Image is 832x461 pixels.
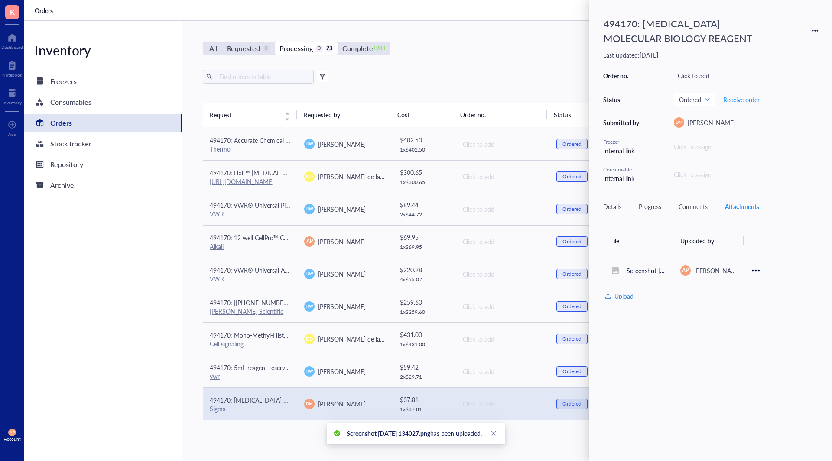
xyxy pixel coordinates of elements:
div: 4 x $ 55.07 [400,276,448,283]
div: $ 402.50 [400,135,448,145]
div: Status [603,96,642,103]
span: 494170: 5mL reagent reservoir - individually wrapped, sterile (pack of 50) [210,363,405,372]
span: 494170: Accurate Chemical AquaClean, Microbiocidal Additive, 250mL [210,136,399,145]
div: segmented control [203,42,390,55]
span: [PERSON_NAME] [688,118,735,127]
div: Ordered [562,303,582,310]
span: DM [306,401,313,407]
span: 494170: VWR® Universal Pipette Tips (200uL) [210,201,334,210]
div: Repository [50,158,83,171]
th: Uploaded by [673,229,744,253]
a: Notebook [2,58,22,77]
div: 0 [263,45,270,52]
input: Find orders in table [216,70,310,83]
div: Inventory [3,100,22,105]
a: Stock tracker [24,135,182,152]
div: Ordered [562,173,582,180]
div: Click to add [463,334,543,344]
button: Receive order [723,93,760,106]
span: KW [306,141,313,147]
td: Click to add [455,128,549,160]
span: [PERSON_NAME] [694,266,742,275]
span: [PERSON_NAME] de la [PERSON_NAME] [318,172,429,181]
div: $ 220.28 [400,265,448,274]
span: close [491,430,497,436]
div: VWR [210,275,290,283]
div: Ordered [562,238,582,245]
div: Click to add [463,367,543,376]
div: Add [8,132,16,137]
span: 494170: 12 well CellPro™ Cell Culture Plates with Lids, Flat Bottom, Sterile [210,233,409,242]
div: $ 89.44 [400,200,448,210]
a: Freezers [24,73,182,90]
div: Click to assign [674,170,818,179]
td: Click to add [455,193,549,225]
div: 1 x $ 37.81 [400,406,448,413]
div: Click to add [463,399,543,409]
th: Order no. [453,103,547,127]
div: Account [4,436,21,442]
div: Click to assign [674,142,818,152]
div: Freezers [50,75,77,87]
a: Archive [24,177,182,194]
div: $ 69.95 [400,232,448,242]
div: 1 x $ 402.50 [400,146,448,153]
div: 1903 [376,45,383,52]
div: 1 x $ 69.95 [400,244,448,251]
div: $ 59.42 [400,362,448,372]
span: KW [306,368,313,374]
div: 1 x $ 259.60 [400,309,448,316]
div: $ 431.00 [400,330,448,339]
span: Screenshot [DATE] 134027 [627,266,699,275]
th: Status [547,103,609,127]
a: Repository [24,156,182,173]
a: vwr [210,372,220,380]
div: All [209,42,218,55]
span: [PERSON_NAME] [318,400,366,408]
span: has been uploaded. [347,429,482,438]
div: Progress [639,202,661,211]
span: AP [306,238,313,245]
div: Consumable [603,166,642,174]
div: Dashboard [1,45,23,50]
span: 494170: Mono-Methyl-Histone H3 (Lys4) (D1A9) XP® Rabbit mAb #5326 [210,331,409,339]
div: Thermo [210,145,290,153]
a: Consumables [24,93,182,111]
span: [PERSON_NAME] [318,302,366,311]
div: Processing [279,42,313,55]
span: KW [306,303,313,309]
div: Click to add [463,139,543,149]
span: DM [676,119,682,126]
span: 494170: Halt™ [MEDICAL_DATA] and Phosphatase Inhibitor Cocktail (100X) [210,168,414,177]
div: Attachments [725,202,759,211]
button: Upload [603,288,635,299]
a: Alkali [210,242,224,251]
div: Last updated: [DATE] [603,51,818,59]
div: $ 300.65 [400,168,448,177]
div: 23 [325,45,333,52]
span: [PERSON_NAME] [318,270,366,278]
div: Notebook [2,72,22,77]
div: Ordered [562,335,582,342]
th: Cost [390,103,453,127]
div: Ordered [562,368,582,375]
div: Archive [50,179,74,191]
td: Click to add [455,290,549,322]
span: [PERSON_NAME] [318,140,366,148]
div: Click to add [463,269,543,279]
div: Inventory [24,42,182,59]
span: DD [306,335,313,342]
a: Close [489,429,498,438]
a: VWR [210,210,224,218]
div: Freezer [603,138,642,146]
span: Receive order [723,96,760,103]
span: [PERSON_NAME] [318,237,366,246]
div: 2 x $ 44.72 [400,211,448,218]
div: Comments [679,202,708,211]
div: Orders [50,117,72,129]
div: Internal link [603,146,642,155]
div: $ 37.81 [400,395,448,404]
div: Sigma [210,405,290,413]
span: DD [306,173,313,180]
span: K [10,6,15,17]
